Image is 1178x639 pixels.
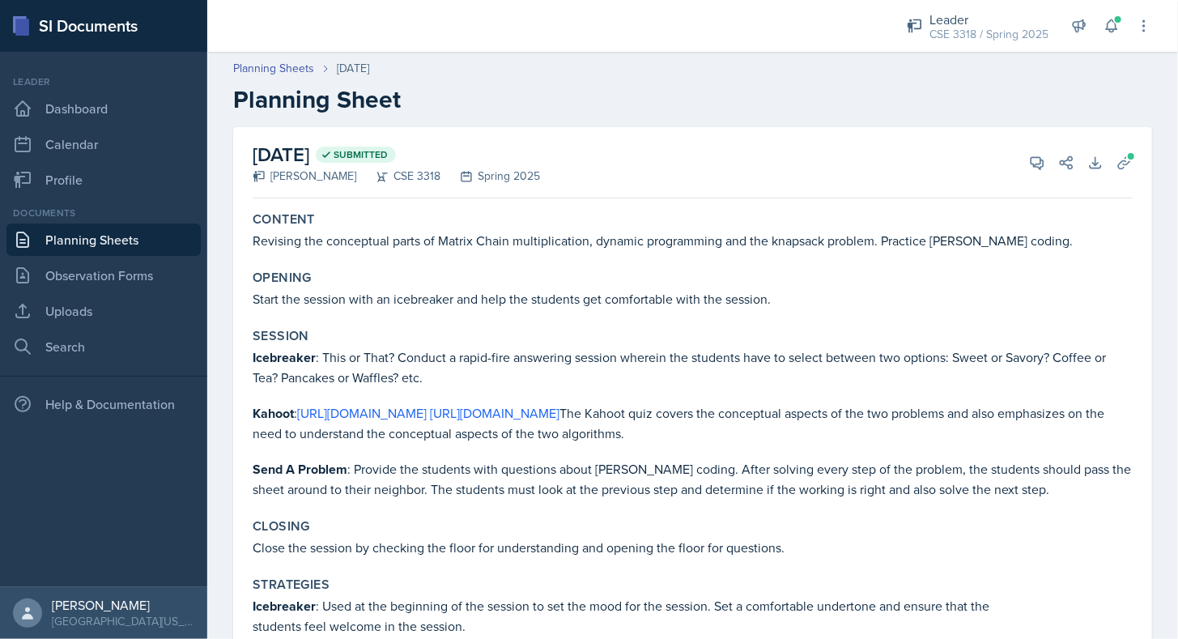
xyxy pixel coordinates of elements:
p: Close the session by checking the floor for understanding and opening the floor for questions. [253,538,1133,557]
a: Profile [6,164,201,196]
label: Opening [253,270,312,286]
a: Dashboard [6,92,201,125]
label: Closing [253,518,310,535]
div: CSE 3318 / Spring 2025 [929,26,1048,43]
div: [GEOGRAPHIC_DATA][US_STATE] [52,613,194,629]
a: Search [6,330,201,363]
div: CSE 3318 [356,168,440,185]
label: Content [253,211,315,228]
a: Planning Sheets [6,224,201,256]
strong: Icebreaker [253,597,316,616]
div: Leader [929,10,1048,29]
div: Leader [6,75,201,89]
label: Strategies [253,577,330,593]
div: [PERSON_NAME] [52,597,194,613]
p: : Provide the students with questions about [PERSON_NAME] coding. After solving every step of the... [253,459,1133,499]
h2: [DATE] [253,140,540,169]
p: : The Kahoot quiz covers the conceptual aspects of the two problems and also emphasizes on the ne... [253,403,1133,443]
a: [URL][DOMAIN_NAME] [430,404,559,422]
p: students feel welcome in the session. [253,616,1133,636]
h2: Planning Sheet [233,85,1152,114]
span: Submitted [334,148,388,161]
div: [DATE] [337,60,369,77]
a: Uploads [6,295,201,327]
strong: Icebreaker [253,348,316,367]
div: Spring 2025 [440,168,540,185]
a: Calendar [6,128,201,160]
p: : This or That? Conduct a rapid-fire answering session wherein the students have to select betwee... [253,347,1133,387]
p: : Used at the beginning of the session to set the mood for the session. Set a comfortable underto... [253,596,1133,616]
div: Help & Documentation [6,388,201,420]
strong: Send A Problem [253,460,347,479]
label: Session [253,328,309,344]
p: Start the session with an icebreaker and help the students get comfortable with the session. [253,289,1133,309]
p: Revising the conceptual parts of Matrix Chain multiplication, dynamic programming and the knapsac... [253,231,1133,250]
a: Planning Sheets [233,60,314,77]
a: [URL][DOMAIN_NAME] [297,404,427,422]
strong: Kahoot [253,404,294,423]
a: Observation Forms [6,259,201,292]
div: Documents [6,206,201,220]
div: [PERSON_NAME] [253,168,356,185]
